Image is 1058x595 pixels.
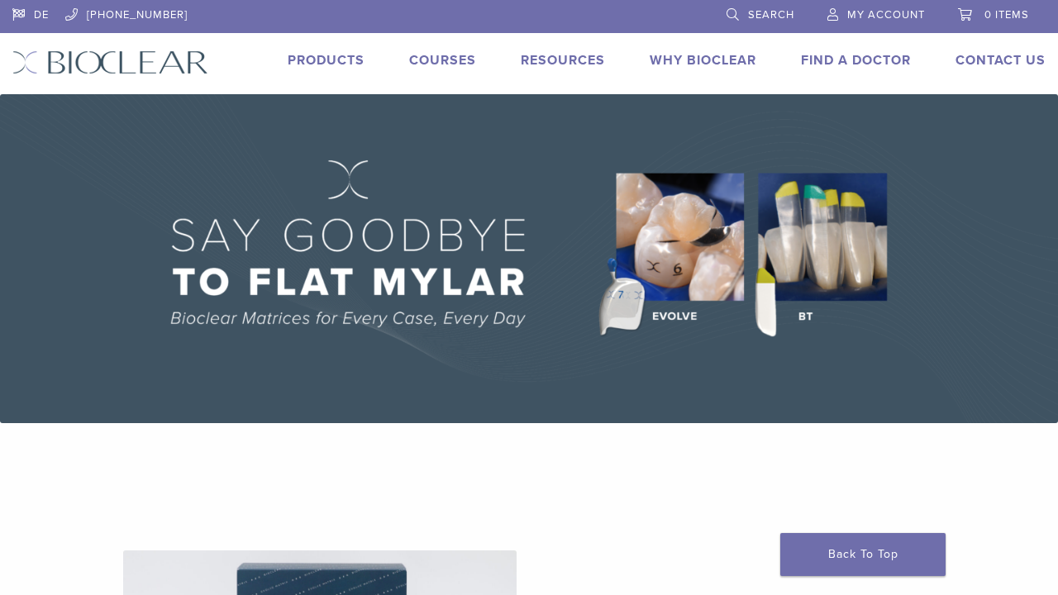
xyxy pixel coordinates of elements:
a: Courses [409,52,476,69]
span: My Account [847,8,925,21]
a: Products [288,52,365,69]
a: Back To Top [780,533,946,576]
a: Contact Us [956,52,1046,69]
a: Resources [521,52,605,69]
span: 0 items [984,8,1029,21]
a: Why Bioclear [650,52,756,69]
img: Bioclear [12,50,208,74]
a: Find A Doctor [801,52,911,69]
span: Search [748,8,794,21]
